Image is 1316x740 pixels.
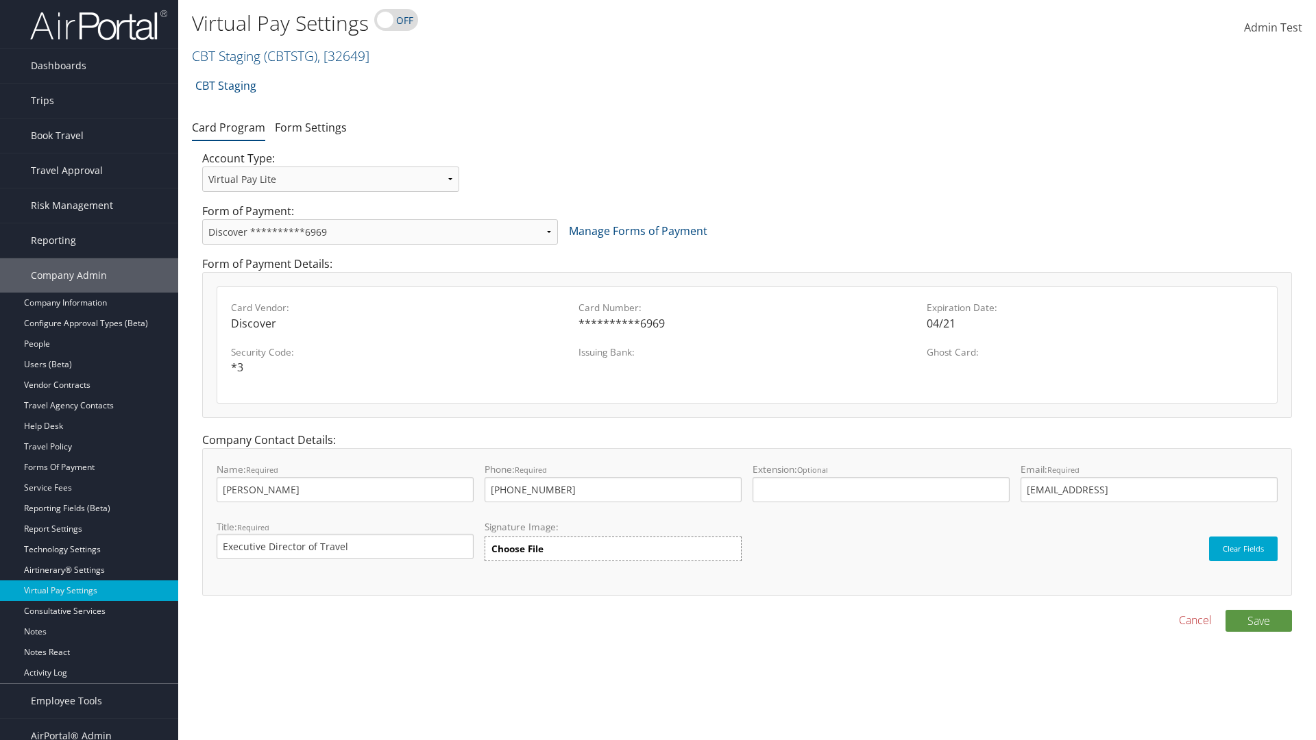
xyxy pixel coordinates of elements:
label: Extension: [753,463,1010,502]
div: Company Contact Details: [192,432,1302,609]
span: , [ 32649 ] [317,47,369,65]
div: 04/21 [927,315,1263,332]
label: Ghost Card: [927,345,1263,359]
a: CBT Staging [195,72,256,99]
span: Risk Management [31,188,113,223]
label: Card Vendor: [231,301,568,314]
input: Phone:Required [485,477,742,502]
label: Expiration Date: [927,301,1263,314]
a: Form Settings [275,120,347,135]
span: Employee Tools [31,684,102,718]
label: Title: [217,520,474,559]
span: Book Travel [31,119,84,153]
small: Required [237,522,269,532]
span: Reporting [31,223,76,258]
label: Email: [1021,463,1278,502]
button: Clear Fields [1209,536,1278,561]
small: Optional [797,465,828,475]
small: Required [246,465,278,475]
div: Form of Payment Details: [192,256,1302,432]
span: Travel Approval [31,153,103,188]
button: Save [1226,610,1292,632]
span: Admin Test [1244,20,1302,35]
small: Required [515,465,547,475]
label: Phone: [485,463,742,502]
a: Card Program [192,120,265,135]
small: Required [1047,465,1080,475]
span: Company Admin [31,258,107,293]
a: CBT Staging [192,47,369,65]
a: Manage Forms of Payment [569,223,707,238]
input: Email:Required [1021,477,1278,502]
label: Choose File [485,536,742,561]
label: Security Code: [231,345,568,359]
h1: Virtual Pay Settings [192,9,932,38]
div: Discover [231,315,568,332]
span: Trips [31,84,54,118]
input: Name:Required [217,477,474,502]
span: Dashboards [31,49,86,83]
a: Admin Test [1244,7,1302,49]
input: Extension:Optional [753,477,1010,502]
span: ( CBTSTG ) [264,47,317,65]
label: Card Number: [578,301,915,314]
input: Title:Required [217,534,474,559]
div: Form of Payment: [192,203,1302,256]
img: airportal-logo.png [30,9,167,41]
label: Name: [217,463,474,502]
div: Account Type: [192,150,470,203]
label: Signature Image: [485,520,742,536]
a: Cancel [1179,612,1212,628]
label: Issuing Bank: [578,345,915,359]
